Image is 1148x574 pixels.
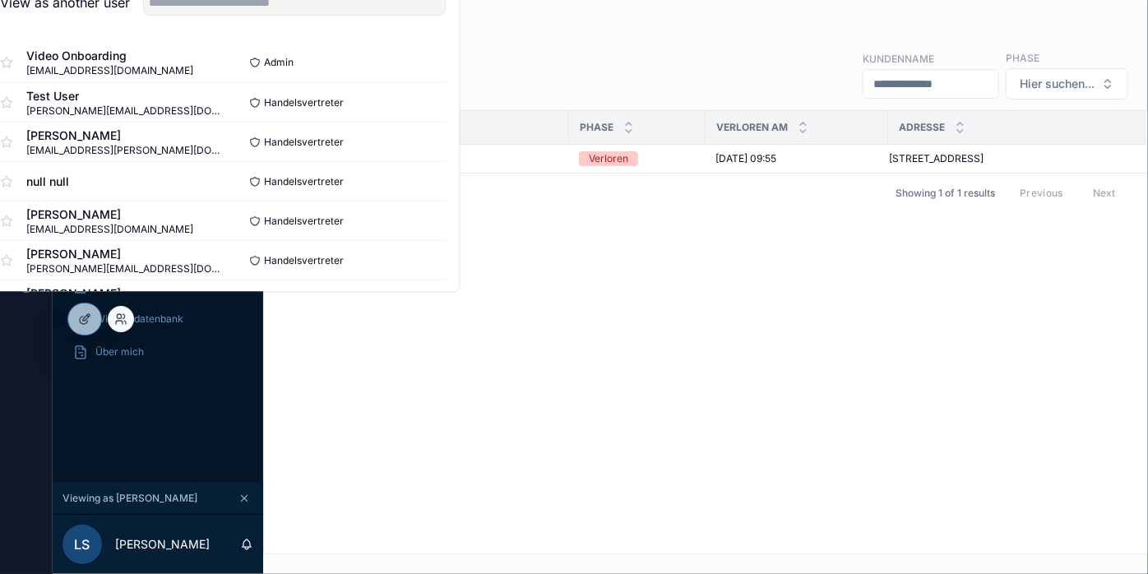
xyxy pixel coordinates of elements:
span: [EMAIL_ADDRESS][PERSON_NAME][DOMAIN_NAME] [26,144,223,157]
span: LS [75,535,90,554]
span: [STREET_ADDRESS] [889,152,984,165]
p: [PERSON_NAME] [115,536,210,553]
span: Handelsvertreter [264,215,344,228]
span: Handelsvertreter [264,96,344,109]
span: null null [26,174,69,190]
span: [DATE] 09:55 [715,152,776,165]
span: Showing 1 of 1 results [896,187,995,200]
span: [PERSON_NAME] [26,285,193,302]
div: Verloren [589,151,628,166]
span: [PERSON_NAME][EMAIL_ADDRESS][DOMAIN_NAME] [26,262,223,275]
span: [PERSON_NAME] [26,246,223,262]
span: Admin [264,56,294,69]
span: [PERSON_NAME] [26,127,223,144]
span: Video Onboarding [26,48,193,64]
span: Phase [580,121,613,134]
span: Über mich [95,345,144,359]
a: [DATE] 09:55 [715,152,878,165]
span: [EMAIL_ADDRESS][DOMAIN_NAME] [26,64,193,77]
span: Handelsvertreter [264,254,344,267]
span: Test User [26,88,223,104]
span: [PERSON_NAME][EMAIL_ADDRESS][DOMAIN_NAME] [26,104,223,118]
a: Wissensdatenbank [62,304,253,334]
span: Verloren Am [716,121,788,134]
span: [EMAIL_ADDRESS][DOMAIN_NAME] [26,223,193,236]
span: Hier suchen... [1020,76,1095,92]
button: Select Button [1006,68,1128,100]
a: Über mich [62,337,253,367]
span: Handelsvertreter [264,175,344,188]
span: [PERSON_NAME] [26,206,193,223]
label: Kundenname [863,51,934,66]
span: Handelsvertreter [264,136,344,149]
label: Phase [1006,50,1039,65]
a: [STREET_ADDRESS] [889,152,1126,165]
span: Wissensdatenbank [95,312,183,326]
a: Verloren [579,151,696,166]
span: Adresse [899,121,945,134]
span: Viewing as [PERSON_NAME] [62,492,197,505]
